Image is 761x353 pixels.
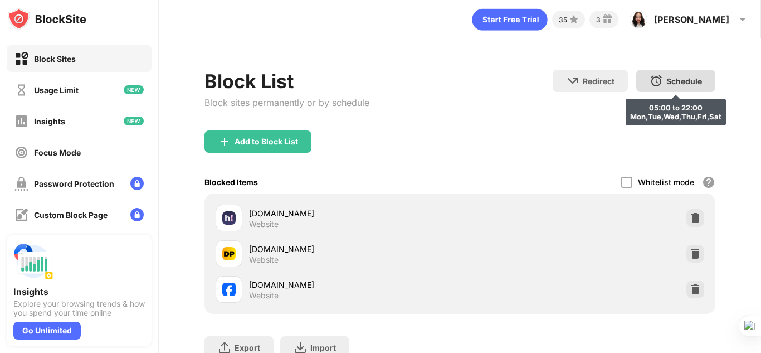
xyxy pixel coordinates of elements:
[567,13,580,26] img: points-small.svg
[638,177,694,187] div: Whitelist mode
[124,117,144,125] img: new-icon.svg
[235,343,260,352] div: Export
[310,343,336,352] div: Import
[13,322,81,340] div: Go Unlimited
[14,114,28,128] img: insights-off.svg
[34,117,65,126] div: Insights
[249,219,279,229] div: Website
[630,103,721,112] div: 05:00 to 22:00
[34,179,114,188] div: Password Protection
[130,208,144,221] img: lock-menu.svg
[14,177,28,191] img: password-protection-off.svg
[249,207,460,219] div: [DOMAIN_NAME]
[14,52,28,66] img: block-on.svg
[14,146,28,159] img: focus-off.svg
[249,255,279,265] div: Website
[34,54,76,64] div: Block Sites
[596,16,601,24] div: 3
[235,137,298,146] div: Add to Block List
[13,286,145,297] div: Insights
[601,13,614,26] img: reward-small.svg
[630,112,721,121] div: Mon,Tue,Wed,Thu,Fri,Sat
[249,291,279,301] div: Website
[222,283,236,296] img: favicons
[249,279,460,291] div: [DOMAIN_NAME]
[13,241,53,282] img: push-insights.svg
[222,247,236,260] img: favicons
[34,210,108,220] div: Custom Block Page
[34,148,81,157] div: Focus Mode
[14,208,28,222] img: customize-block-page-off.svg
[654,14,729,25] div: [PERSON_NAME]
[130,177,144,190] img: lock-menu.svg
[204,97,369,108] div: Block sites permanently or by schedule
[124,85,144,94] img: new-icon.svg
[8,8,86,30] img: logo-blocksite.svg
[666,76,702,86] div: Schedule
[630,11,647,28] img: ACg8ocJtLCVYuR-2_71MVRstC0qOAJDBwQcIymL5RNK-dXfMhfQBBYbJ=s96-c
[204,70,369,93] div: Block List
[34,85,79,95] div: Usage Limit
[249,243,460,255] div: [DOMAIN_NAME]
[472,8,548,31] div: animation
[204,177,258,187] div: Blocked Items
[14,83,28,97] img: time-usage-off.svg
[583,76,614,86] div: Redirect
[222,211,236,225] img: favicons
[13,299,145,317] div: Explore your browsing trends & how you spend your time online
[559,16,567,24] div: 35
